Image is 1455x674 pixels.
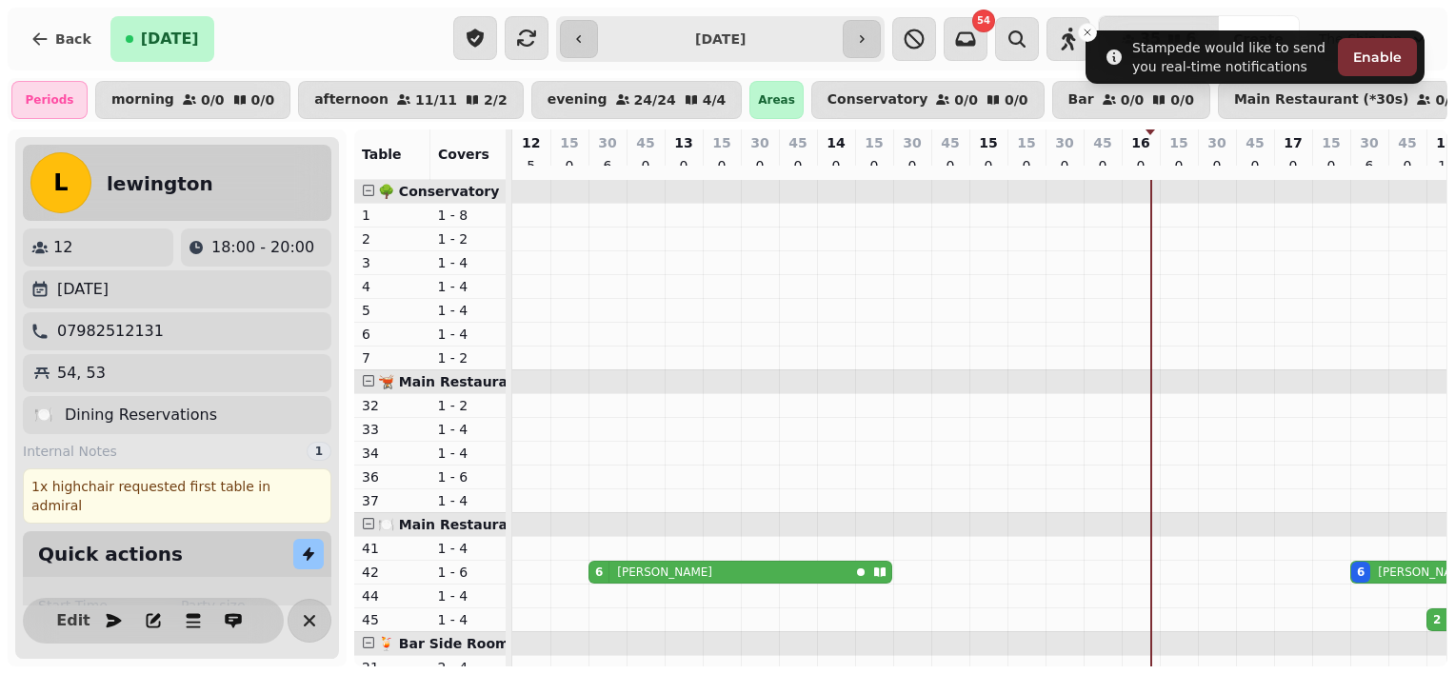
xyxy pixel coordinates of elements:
p: 15 [712,133,730,152]
p: 14 [827,133,845,152]
p: 07982512131 [57,320,164,343]
p: 1 - 4 [438,586,499,605]
p: 0 [1171,156,1186,175]
p: 1 - 4 [438,420,499,439]
div: Areas [749,81,804,119]
p: 30 [750,133,768,152]
p: 1 - 4 [438,610,499,629]
p: evening [548,92,608,108]
p: 0 [1209,156,1225,175]
button: evening24/244/4 [531,81,743,119]
p: 0 [1286,156,1301,175]
p: Conservatory [827,92,928,108]
span: Back [55,32,91,46]
p: 17 [1284,133,1302,152]
span: Internal Notes [23,442,117,461]
p: morning [111,92,174,108]
p: 2 / 2 [484,93,508,107]
p: 0 [943,156,958,175]
span: 54 [977,16,990,26]
p: 0 [1057,156,1072,175]
p: 15 [865,133,883,152]
p: 0 / 0 [1121,93,1145,107]
p: 45 [941,133,959,152]
p: 45 [636,133,654,152]
h2: lewington [107,170,213,197]
p: 11 / 11 [415,93,457,107]
span: 🍹 Bar Side Room (*20s) [378,636,559,651]
label: Party size [181,596,316,615]
p: 37 [362,491,423,510]
p: 30 [903,133,921,152]
p: 6 [362,325,423,344]
p: 0 / 0 [201,93,225,107]
p: 0 [790,156,806,175]
p: 30 [1055,133,1073,152]
p: 0 [1324,156,1339,175]
div: 6 [595,565,603,580]
div: 2 [1433,612,1441,627]
p: 5 [362,301,423,320]
button: Enable [1338,38,1417,76]
span: Edit [62,613,85,628]
p: afternoon [314,92,389,108]
p: 0 [638,156,653,175]
p: 14 [1438,156,1453,175]
p: 0 [905,156,920,175]
span: 🌳 Conservatory [378,184,499,199]
p: 6 [600,156,615,175]
div: 6 [1357,565,1365,580]
p: 15 [560,133,578,152]
p: 7 [362,348,423,367]
p: 0 / 0 [1170,93,1194,107]
p: 45 [788,133,807,152]
p: 45 [1093,133,1111,152]
button: Edit [54,602,92,640]
p: 15 [1322,133,1340,152]
p: [PERSON_NAME] [617,565,712,580]
p: 41 [362,539,423,558]
p: 45 [1398,133,1416,152]
p: 1 - 8 [438,206,499,225]
p: 1 - 2 [438,348,499,367]
button: Close toast [1078,23,1097,42]
p: 0 [1247,156,1263,175]
p: 42 [362,563,423,582]
div: Stampede would like to send you real-time notifications [1132,38,1330,76]
p: 24 / 24 [634,93,676,107]
div: 1 [307,442,331,461]
p: 15 [1169,133,1187,152]
p: 30 [1207,133,1226,152]
p: 15 [979,133,997,152]
div: Periods [11,81,88,119]
p: 0 [562,156,577,175]
p: Main Restaurant (*30s) [1234,92,1409,108]
p: 44 [362,586,423,605]
p: 1 - 4 [438,444,499,463]
p: 30 [598,133,616,152]
p: Bar [1068,92,1094,108]
p: 1 - 4 [438,277,499,296]
p: 34 [362,444,423,463]
label: Start Time [38,596,173,615]
p: 3 [362,253,423,272]
p: 45 [1246,133,1264,152]
p: 1 - 2 [438,229,499,248]
div: 1x highchair requested first table in admiral [23,468,331,524]
p: 0 / 0 [1005,93,1028,107]
span: Table [362,147,402,162]
p: 0 [1095,156,1110,175]
button: morning0/00/0 [95,81,290,119]
p: 18:00 - 20:00 [211,236,314,259]
p: 16 [1131,133,1149,152]
p: 1 [362,206,423,225]
p: 0 [752,156,767,175]
p: 45 [362,610,423,629]
p: 6 [1362,156,1377,175]
span: 🍽️ Main Restaurant (*40s) [378,517,573,532]
p: 36 [362,467,423,486]
p: 0 [1400,156,1415,175]
p: 18 [1436,133,1454,152]
p: Dining Reservations [65,404,217,426]
button: Conservatory0/00/0 [811,81,1045,119]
